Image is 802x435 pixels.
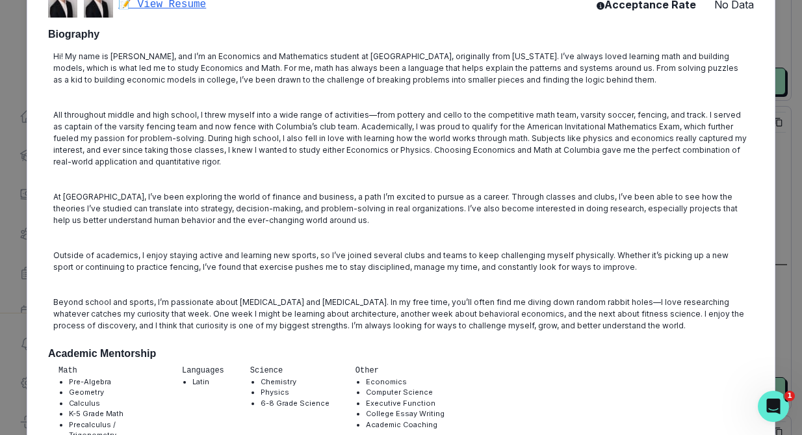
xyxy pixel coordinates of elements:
[58,365,156,376] p: Math
[69,387,156,398] li: Geometry
[53,191,749,226] p: At [GEOGRAPHIC_DATA], I’ve been exploring the world of finance and business, a path I’m excited t...
[69,398,156,409] li: Calculus
[182,365,224,376] p: Languages
[261,387,330,398] li: Physics
[53,297,749,332] p: Beyond school and sports, I’m passionate about [MEDICAL_DATA] and [MEDICAL_DATA]. In my free time...
[261,398,330,409] li: 6-8 Grade Science
[53,109,749,168] p: All throughout middle and high school, I threw myself into a wide range of activities—from potter...
[48,28,754,40] h2: Biography
[53,250,749,273] p: Outside of academics, I enjoy staying active and learning new sports, so I’ve joined several club...
[261,376,330,388] li: Chemistry
[366,376,445,388] li: Economics
[250,365,330,376] p: Science
[758,391,789,422] iframe: Intercom live chat
[192,376,224,388] li: Latin
[366,408,445,419] li: College Essay Writing
[69,408,156,419] li: K-5 Grade Math
[366,398,445,409] li: Executive Function
[784,391,795,401] span: 1
[48,347,754,360] h2: Academic Mentorship
[53,51,749,86] p: Hi! My name is [PERSON_NAME], and I’m an Economics and Mathematics student at [GEOGRAPHIC_DATA], ...
[366,419,445,430] li: Academic Coaching
[356,365,445,376] p: Other
[69,376,156,388] li: Pre-Algebra
[366,387,445,398] li: Computer Science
